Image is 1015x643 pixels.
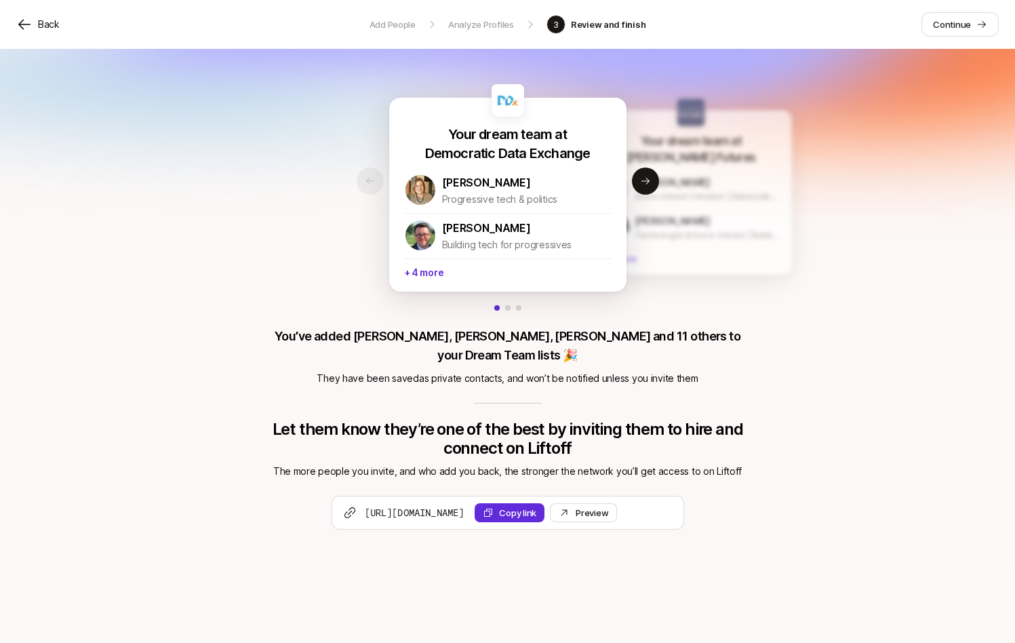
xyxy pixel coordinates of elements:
[38,16,60,33] p: Back
[370,18,416,31] p: Add People
[442,237,612,253] p: Building tech for progressives
[677,98,704,126] img: 973e86e5_3432_4657_ac1c_685aa8bab78b.jpg
[635,190,779,203] p: Donor Advisor | Investor | Democratic Strategist
[268,420,747,458] p: Let them know they’re one of the best by inviting them to hire and connect on Liftoff
[405,175,435,205] img: 1628370723240
[626,149,755,165] p: [PERSON_NAME] Futures
[404,258,612,284] p: + 4 more
[571,18,646,31] p: Review and finish
[635,175,710,190] p: [PERSON_NAME]
[492,84,524,117] img: 959bebaf_dcab_48df_9ab7_8b2484b7ba89.jpg
[576,506,608,520] div: Preview
[442,191,612,208] p: Progressive tech & politics
[448,125,567,144] p: Your dream team at
[933,18,971,31] p: Continue
[553,18,559,31] p: 3
[602,247,778,268] p: + 4 more
[550,503,617,522] a: Preview
[268,463,747,480] p: The more people you invite, and who add you back, the stronger the network you’ll get access to o...
[425,144,591,163] p: Democratic Data Exchange
[635,229,779,242] p: Technologist & Donor Advisor | Building and Supporting Tech to Strengthen Democracy
[921,12,999,37] a: Continue
[603,176,629,201] img: 1710217737141
[635,214,710,229] p: [PERSON_NAME]
[268,327,747,365] p: You’ve added [PERSON_NAME], [PERSON_NAME], [PERSON_NAME] and 11 others to your Dream Team lists 🎉
[640,133,740,149] p: Your dream team at
[603,214,629,239] img: 1516261509803
[442,174,531,191] p: [PERSON_NAME]
[405,220,435,250] img: 1621616830166
[448,18,514,31] p: Analyze Profiles
[475,503,544,522] button: Copy link
[365,506,464,520] span: [URL][DOMAIN_NAME]
[442,219,531,237] p: [PERSON_NAME]
[268,370,747,387] p: They have been saved as private contacts , and won’t be notified unless you invite them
